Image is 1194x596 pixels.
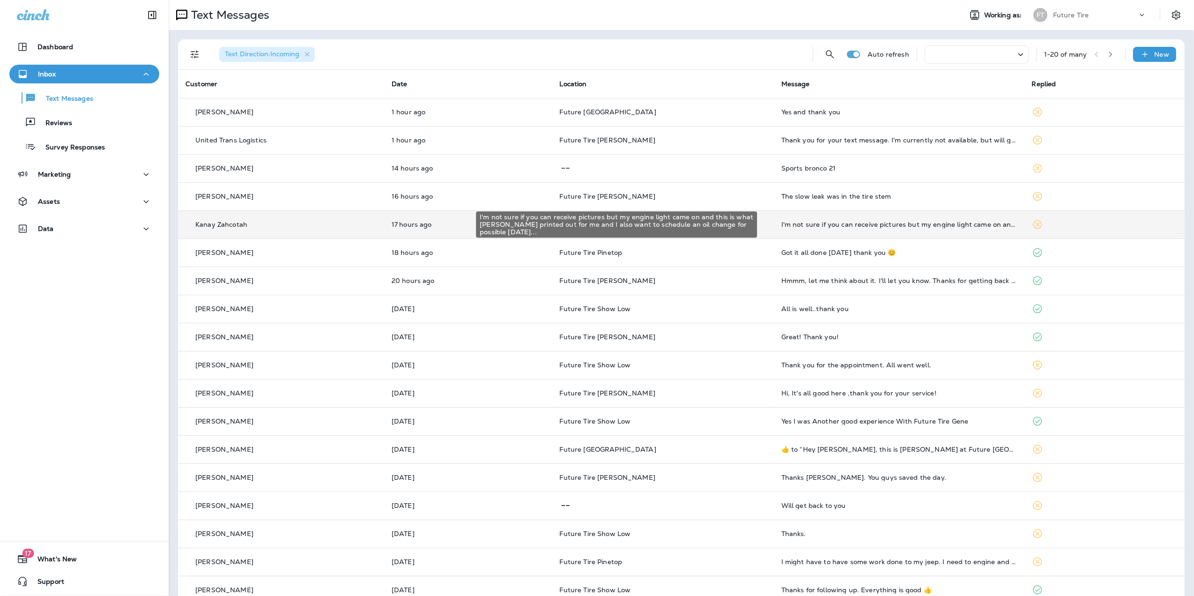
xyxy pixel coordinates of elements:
[781,586,1017,594] div: Thanks for following up. Everything is good 👍
[781,502,1017,509] div: Will get back to you
[781,80,810,88] span: Message
[560,333,656,341] span: Future Tire [PERSON_NAME]
[9,550,159,568] button: 17What's New
[9,88,159,108] button: Text Messages
[560,80,587,88] span: Location
[392,558,545,566] p: Aug 18, 2025 08:24 AM
[781,446,1017,453] div: ​👍​ to “ Hey Ceaser, this is Anthony at Future Tire Lakeside. Just a quick heads up—your vehicle ...
[781,361,1017,369] div: Thank you for the appointment. All went well.
[392,389,545,397] p: Aug 19, 2025 09:00 AM
[9,219,159,238] button: Data
[781,333,1017,341] div: Great! Thank you!
[139,6,165,24] button: Collapse Sidebar
[195,361,253,369] p: [PERSON_NAME]
[560,473,656,482] span: Future Tire [PERSON_NAME]
[560,192,656,201] span: Future Tire [PERSON_NAME]
[392,249,545,256] p: Aug 20, 2025 03:33 PM
[9,572,159,591] button: Support
[781,221,1017,228] div: I'm not sure if you can receive pictures but my engine light came on and this is what O'Reilly's ...
[195,446,253,453] p: [PERSON_NAME]
[185,45,204,64] button: Filters
[392,136,545,144] p: Aug 21, 2025 08:21 AM
[392,417,545,425] p: Aug 19, 2025 07:47 AM
[392,446,545,453] p: Aug 18, 2025 01:03 PM
[560,276,656,285] span: Future Tire [PERSON_NAME]
[781,193,1017,200] div: The slow leak was in the tire stem
[392,80,408,88] span: Date
[781,389,1017,397] div: Hi, It's all good here ,thank you for your service!
[392,305,545,313] p: Aug 20, 2025 08:22 AM
[195,333,253,341] p: [PERSON_NAME]
[1033,8,1047,22] div: FT
[38,225,54,232] p: Data
[9,165,159,184] button: Marketing
[1155,51,1169,58] p: New
[1044,51,1087,58] div: 1 - 20 of many
[195,108,253,116] p: [PERSON_NAME]
[22,549,34,558] span: 17
[9,37,159,56] button: Dashboard
[392,333,545,341] p: Aug 20, 2025 08:21 AM
[195,502,253,509] p: [PERSON_NAME]
[38,70,56,78] p: Inbox
[560,389,656,397] span: Future Tire [PERSON_NAME]
[187,8,269,22] p: Text Messages
[36,143,105,152] p: Survey Responses
[781,530,1017,537] div: Thanks.
[195,221,247,228] p: Kanay Zahcotah
[392,221,545,228] p: Aug 20, 2025 05:07 PM
[392,164,545,172] p: Aug 20, 2025 07:56 PM
[560,248,623,257] span: Future Tire Pinetop
[392,586,545,594] p: Aug 17, 2025 03:57 PM
[1053,11,1089,19] p: Future Tire
[392,530,545,537] p: Aug 18, 2025 10:11 AM
[560,417,631,425] span: Future Tire Show Low
[560,136,656,144] span: Future Tire [PERSON_NAME]
[9,137,159,156] button: Survey Responses
[195,417,253,425] p: [PERSON_NAME]
[36,119,72,128] p: Reviews
[781,417,1017,425] div: Yes I was Another good experience With Future Tire Gene
[781,249,1017,256] div: Got it all done today thank you 😊
[195,249,253,256] p: [PERSON_NAME]
[392,474,545,481] p: Aug 18, 2025 11:46 AM
[37,43,73,51] p: Dashboard
[195,193,253,200] p: [PERSON_NAME]
[781,277,1017,284] div: Hmmm, let me think about it. I'll let you know. Thanks for getting back to me.
[28,555,77,566] span: What's New
[560,305,631,313] span: Future Tire Show Low
[195,164,253,172] p: [PERSON_NAME]
[195,389,253,397] p: [PERSON_NAME]
[560,558,623,566] span: Future Tire Pinetop
[781,474,1017,481] div: Thanks Eric. You guys saved the day.
[392,361,545,369] p: Aug 19, 2025 02:02 PM
[219,47,315,62] div: Text Direction:Incoming
[781,136,1017,144] div: Thank you for your text message. I'm currently not available, but will get back to you as soon as...
[195,305,253,313] p: [PERSON_NAME]
[37,95,93,104] p: Text Messages
[9,192,159,211] button: Assets
[560,108,656,116] span: Future [GEOGRAPHIC_DATA]
[476,211,757,238] div: I'm not sure if you can receive pictures but my engine light came on and this is what [PERSON_NAM...
[195,474,253,481] p: [PERSON_NAME]
[195,586,253,594] p: [PERSON_NAME]
[560,445,656,454] span: Future [GEOGRAPHIC_DATA]
[1168,7,1185,23] button: Settings
[38,198,60,205] p: Assets
[195,558,253,566] p: [PERSON_NAME]
[560,361,631,369] span: Future Tire Show Low
[781,305,1017,313] div: All is well..thank you
[195,277,253,284] p: [PERSON_NAME]
[225,50,299,58] span: Text Direction : Incoming
[392,277,545,284] p: Aug 20, 2025 02:06 PM
[781,164,1017,172] div: Sports bronco 21
[28,578,64,589] span: Support
[1032,80,1056,88] span: Replied
[781,108,1017,116] div: Yes and thank you
[868,51,909,58] p: Auto refresh
[9,65,159,83] button: Inbox
[392,502,545,509] p: Aug 18, 2025 10:24 AM
[984,11,1024,19] span: Working as:
[392,193,545,200] p: Aug 20, 2025 05:36 PM
[195,530,253,537] p: [PERSON_NAME]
